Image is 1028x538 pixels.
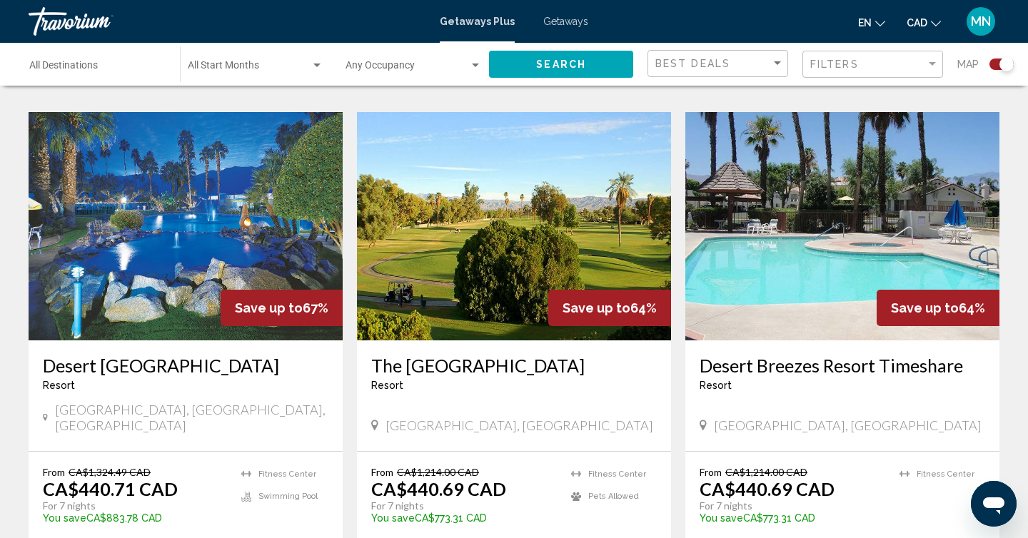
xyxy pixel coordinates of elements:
[858,12,885,33] button: Change language
[877,290,999,326] div: 64%
[69,466,151,478] span: CA$1,324.49 CAD
[43,466,65,478] span: From
[655,58,730,69] span: Best Deals
[371,512,415,524] span: You save
[543,16,588,27] a: Getaways
[655,58,784,70] mat-select: Sort by
[371,466,393,478] span: From
[957,54,979,74] span: Map
[548,290,671,326] div: 64%
[43,355,328,376] a: Desert [GEOGRAPHIC_DATA]
[397,466,479,478] span: CA$1,214.00 CAD
[43,478,178,499] p: CA$440.71 CAD
[258,492,318,501] span: Swimming Pool
[588,492,639,501] span: Pets Allowed
[563,300,630,315] span: Save up to
[357,112,671,340] img: ii_cph1.jpg
[700,478,835,499] p: CA$440.69 CAD
[43,499,227,512] p: For 7 nights
[371,478,506,499] p: CA$440.69 CAD
[685,112,999,340] img: ii_dbr1.jpg
[971,14,991,29] span: MN
[700,355,985,376] a: Desert Breezes Resort Timeshare
[55,402,328,433] span: [GEOGRAPHIC_DATA], [GEOGRAPHIC_DATA], [GEOGRAPHIC_DATA]
[43,512,227,524] p: CA$883.78 CAD
[891,300,959,315] span: Save up to
[371,512,557,524] p: CA$773.31 CAD
[489,51,633,77] button: Search
[725,466,807,478] span: CA$1,214.00 CAD
[371,380,403,391] span: Resort
[371,355,657,376] a: The [GEOGRAPHIC_DATA]
[810,59,859,70] span: Filters
[43,380,75,391] span: Resort
[700,512,743,524] span: You save
[714,417,982,433] span: [GEOGRAPHIC_DATA], [GEOGRAPHIC_DATA]
[802,50,943,79] button: Filter
[588,470,646,479] span: Fitness Center
[371,499,557,512] p: For 7 nights
[700,466,722,478] span: From
[700,499,885,512] p: For 7 nights
[258,470,316,479] span: Fitness Center
[962,6,999,36] button: User Menu
[917,470,974,479] span: Fitness Center
[907,17,927,29] span: CAD
[235,300,303,315] span: Save up to
[440,16,515,27] a: Getaways Plus
[385,417,653,433] span: [GEOGRAPHIC_DATA], [GEOGRAPHIC_DATA]
[858,17,872,29] span: en
[700,380,732,391] span: Resort
[43,512,86,524] span: You save
[971,481,1017,527] iframe: Button to launch messaging window
[221,290,343,326] div: 67%
[536,59,586,71] span: Search
[700,512,885,524] p: CA$773.31 CAD
[29,112,343,340] img: 0764E01X.jpg
[907,12,941,33] button: Change currency
[29,7,425,36] a: Travorium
